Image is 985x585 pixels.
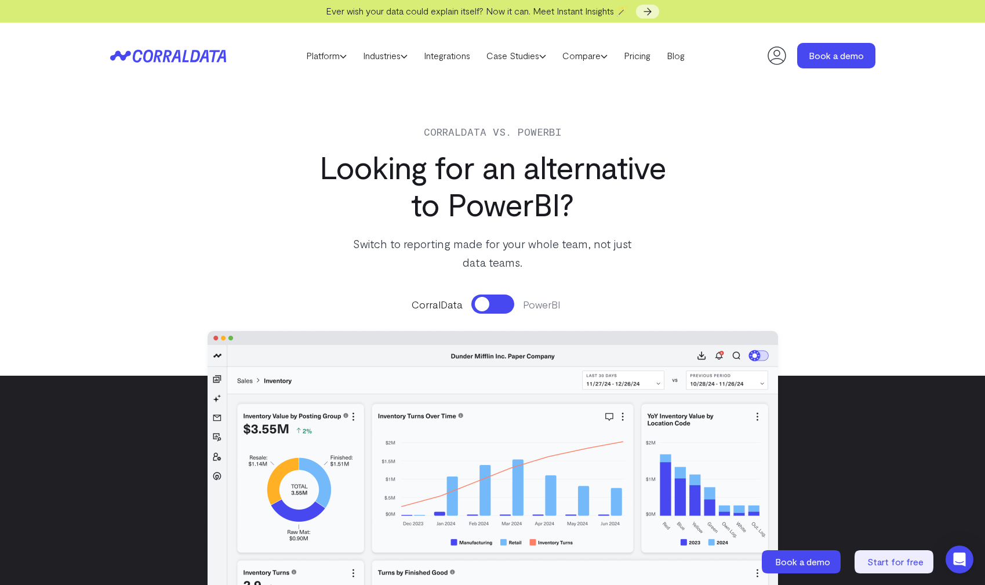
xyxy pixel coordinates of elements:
[346,234,640,271] p: Switch to reporting made for your whole team, not just data teams.
[946,546,973,573] div: Open Intercom Messenger
[867,556,924,567] span: Start for free
[393,297,463,312] span: CorralData
[355,47,416,64] a: Industries
[616,47,659,64] a: Pricing
[305,123,681,140] p: Corraldata vs. PowerBI
[775,556,830,567] span: Book a demo
[523,297,593,312] span: PowerBI
[659,47,693,64] a: Blog
[554,47,616,64] a: Compare
[305,148,681,223] h1: Looking for an alternative to PowerBI?
[326,5,628,16] span: Ever wish your data could explain itself? Now it can. Meet Instant Insights 🪄
[416,47,478,64] a: Integrations
[762,550,843,573] a: Book a demo
[855,550,936,573] a: Start for free
[298,47,355,64] a: Platform
[478,47,554,64] a: Case Studies
[797,43,875,68] a: Book a demo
